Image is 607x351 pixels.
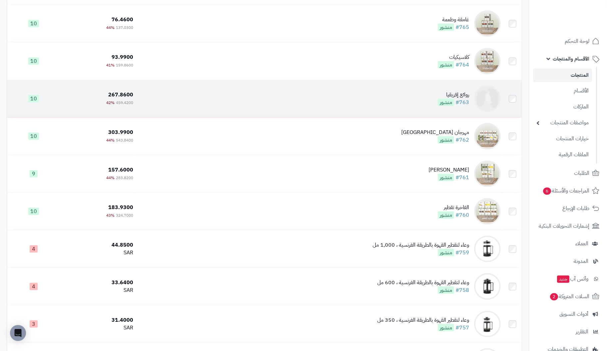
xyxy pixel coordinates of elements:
div: SAR [63,324,134,332]
span: منشور [438,174,454,181]
div: وعاء لتقطير القهوة بالطريقة الفرنسية ، 600 مل [377,279,469,287]
a: المدونة [533,253,603,269]
a: الأقسام [533,84,592,98]
a: التقارير [533,324,603,340]
span: 42% [106,100,115,106]
div: 31.4000 [63,316,134,324]
span: 44% [106,175,115,181]
a: #760 [455,211,469,219]
a: #759 [455,249,469,257]
span: منشور [438,99,454,106]
img: روائع إفريقيا [474,85,501,112]
a: الملفات الرقمية [533,148,592,162]
div: SAR [63,287,134,294]
div: [PERSON_NAME] [429,166,469,174]
span: المراجعات والأسئلة [542,186,589,195]
a: #765 [455,23,469,31]
span: 137.0300 [116,25,133,31]
div: وعاء لتقطير القهوة بالطريقة الفرنسية ، 1,000 مل [373,241,469,249]
span: 10 [28,95,39,102]
span: أدوات التسويق [559,309,588,319]
span: التقارير [576,327,588,336]
span: منشور [438,61,454,68]
span: 324.7000 [116,212,133,218]
div: مهرجان [GEOGRAPHIC_DATA] [401,129,469,136]
a: مواصفات المنتجات [533,116,592,130]
span: منشور [438,24,454,31]
span: 10 [28,20,39,27]
a: العملاء [533,236,603,252]
img: logo-2.png [562,16,601,30]
span: الطلبات [574,169,589,178]
a: إشعارات التحويلات البنكية [533,218,603,234]
div: 33.6400 [63,279,134,287]
span: 44% [106,137,115,143]
span: 10 [28,58,39,65]
img: الفاخرة تقطير [474,198,501,225]
img: وعاء لتقطير القهوة بالطريقة الفرنسية ، 1,000 مل [474,236,501,262]
a: #757 [455,324,469,332]
img: مهرجان كولومبيا [474,123,501,150]
span: 6 [543,187,551,194]
span: السلات المتروكة [549,292,589,301]
span: 303.9900 [108,128,133,136]
span: منشور [438,211,454,219]
div: الفاخرة تقطير [438,204,469,211]
a: السلات المتروكة2 [533,289,603,304]
span: المدونة [574,257,588,266]
span: منشور [438,287,454,294]
a: #758 [455,286,469,294]
span: 459.4200 [116,100,133,106]
span: 76.4600 [112,16,133,24]
div: وعاء لتقطير القهوة بالطريقة الفرنسية ، 350 مل [377,316,469,324]
span: 157.6000 [108,166,133,174]
span: 10 [28,208,39,215]
span: الأقسام والمنتجات [553,54,589,63]
a: #761 [455,174,469,181]
span: منشور [438,324,454,331]
span: 543.8400 [116,137,133,143]
a: المنتجات [533,68,592,82]
span: 43% [106,212,115,218]
span: طلبات الإرجاع [562,204,589,213]
a: خيارات المنتجات [533,132,592,146]
span: 159.8600 [116,62,133,68]
span: 44% [106,25,115,31]
a: #763 [455,98,469,106]
img: كلاسيكيات [474,48,501,74]
span: 41% [106,62,115,68]
a: أدوات التسويق [533,306,603,322]
div: 44.8500 [63,241,134,249]
a: #762 [455,136,469,144]
a: #764 [455,61,469,69]
span: لوحة التحكم [565,37,589,46]
div: غامقة وطعمة [438,16,469,24]
img: غامقة وطعمة [474,10,501,37]
div: كلاسيكيات [438,54,469,61]
a: المراجعات والأسئلة6 [533,183,603,199]
a: الطلبات [533,165,603,181]
a: طلبات الإرجاع [533,200,603,216]
span: 283.8200 [116,175,133,181]
span: 3 [30,320,38,328]
a: وآتس آبجديد [533,271,603,287]
div: روائع إفريقيا [438,91,469,99]
span: منشور [438,249,454,256]
span: 267.8600 [108,91,133,99]
div: SAR [63,249,134,257]
span: 10 [28,133,39,140]
a: الماركات [533,100,592,114]
span: وآتس آب [556,274,588,284]
div: Open Intercom Messenger [10,325,26,341]
span: 93.9900 [112,53,133,61]
span: العملاء [575,239,588,248]
span: إشعارات التحويلات البنكية [539,221,589,231]
span: 2 [550,293,558,300]
span: منشور [438,136,454,144]
span: 9 [30,170,38,177]
span: 4 [30,283,38,290]
img: وعاء لتقطير القهوة بالطريقة الفرنسية ، 350 مل [474,311,501,337]
img: وعاء لتقطير القهوة بالطريقة الفرنسية ، 600 مل [474,273,501,300]
span: 4 [30,245,38,253]
span: جديد [557,276,569,283]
